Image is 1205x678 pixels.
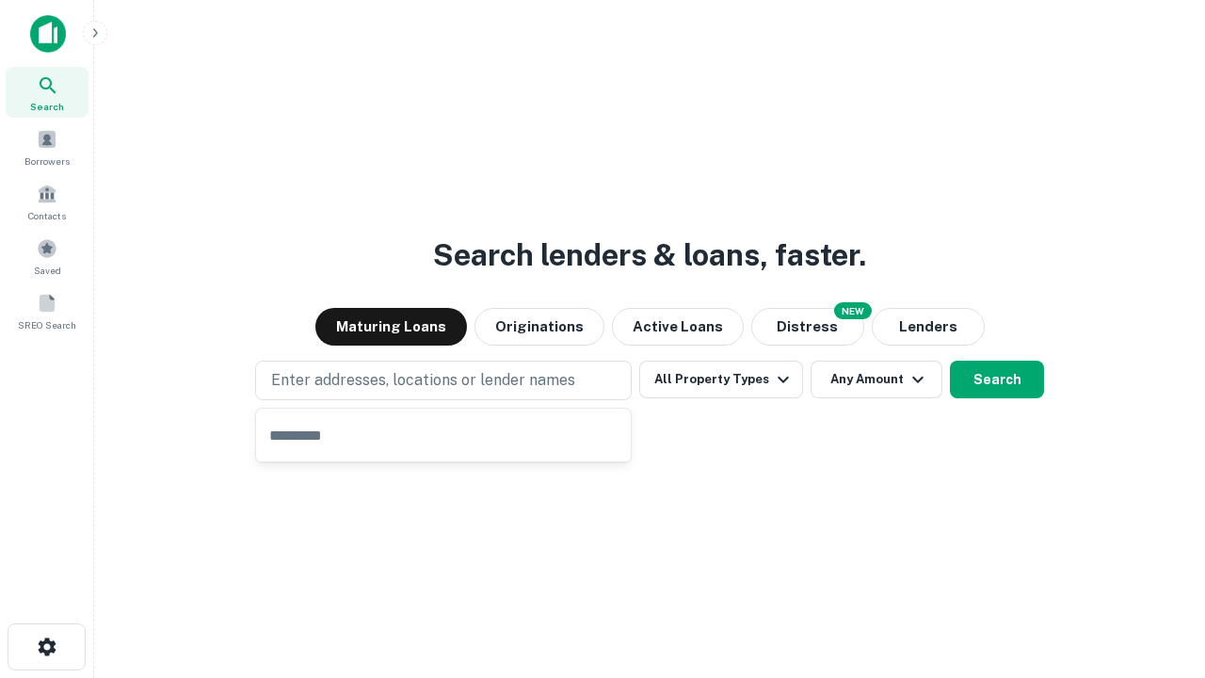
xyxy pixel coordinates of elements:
button: Lenders [872,308,985,346]
button: Enter addresses, locations or lender names [255,361,632,400]
h3: Search lenders & loans, faster. [433,233,866,278]
span: Borrowers [24,153,70,169]
button: Active Loans [612,308,744,346]
p: Enter addresses, locations or lender names [271,369,575,392]
span: Saved [34,263,61,278]
span: Contacts [28,208,66,223]
iframe: Chat Widget [1111,527,1205,618]
button: Search [950,361,1044,398]
div: NEW [834,302,872,319]
a: Saved [6,231,88,282]
button: Any Amount [811,361,942,398]
a: Contacts [6,176,88,227]
a: Search [6,67,88,118]
button: Maturing Loans [315,308,467,346]
span: SREO Search [18,317,76,332]
button: All Property Types [639,361,803,398]
button: Search distressed loans with lien and other non-mortgage details. [751,308,864,346]
a: SREO Search [6,285,88,336]
span: Search [30,99,64,114]
a: Borrowers [6,121,88,172]
button: Originations [474,308,604,346]
img: capitalize-icon.png [30,15,66,53]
